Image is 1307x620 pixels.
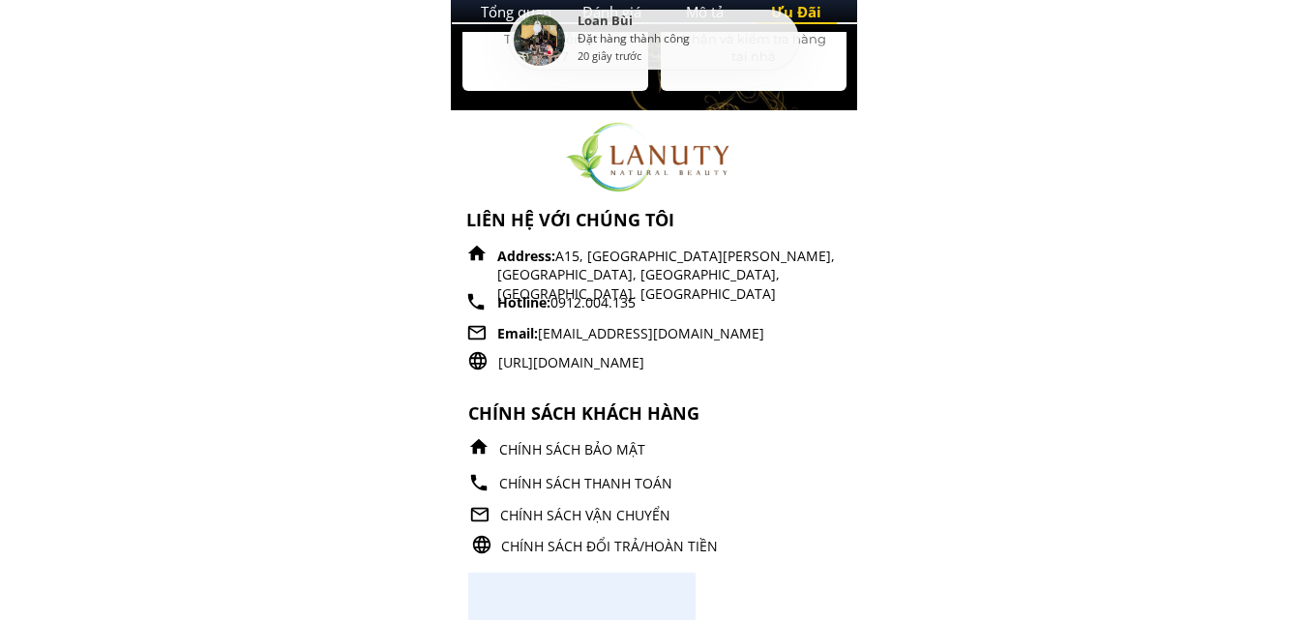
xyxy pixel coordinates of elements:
[468,399,765,428] h3: CHÍNH SÁCH KHÁCH HÀNG
[497,293,550,311] span: Hotline:
[578,31,794,47] div: Đặt hàng thành công
[497,293,778,312] p: 0912.004.135
[497,324,778,343] p: [EMAIL_ADDRESS][DOMAIN_NAME]
[466,206,763,234] h3: LIÊN HỆ VỚI CHÚNG TÔI
[578,15,794,31] div: Loan Bùi
[497,247,555,265] span: Address:
[501,537,782,556] p: CHÍNH SÁCH ĐỔI TRẢ/HOÀN TIỀN
[578,47,641,65] div: 20 giây trước
[497,324,538,342] span: Email:
[494,30,616,65] div: Tư vấn miễn phí 24/7
[499,474,780,493] p: CHÍNH SÁCH THANH TOÁN
[497,247,852,304] p: A15, [GEOGRAPHIC_DATA][PERSON_NAME], [GEOGRAPHIC_DATA], [GEOGRAPHIC_DATA], [GEOGRAPHIC_DATA]. [GE...
[498,353,779,372] p: [URL][DOMAIN_NAME]
[499,440,854,459] p: CHÍNH SÁCH BẢO MẬT
[500,506,781,525] p: CHÍNH SÁCH VẬN CHUYỂN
